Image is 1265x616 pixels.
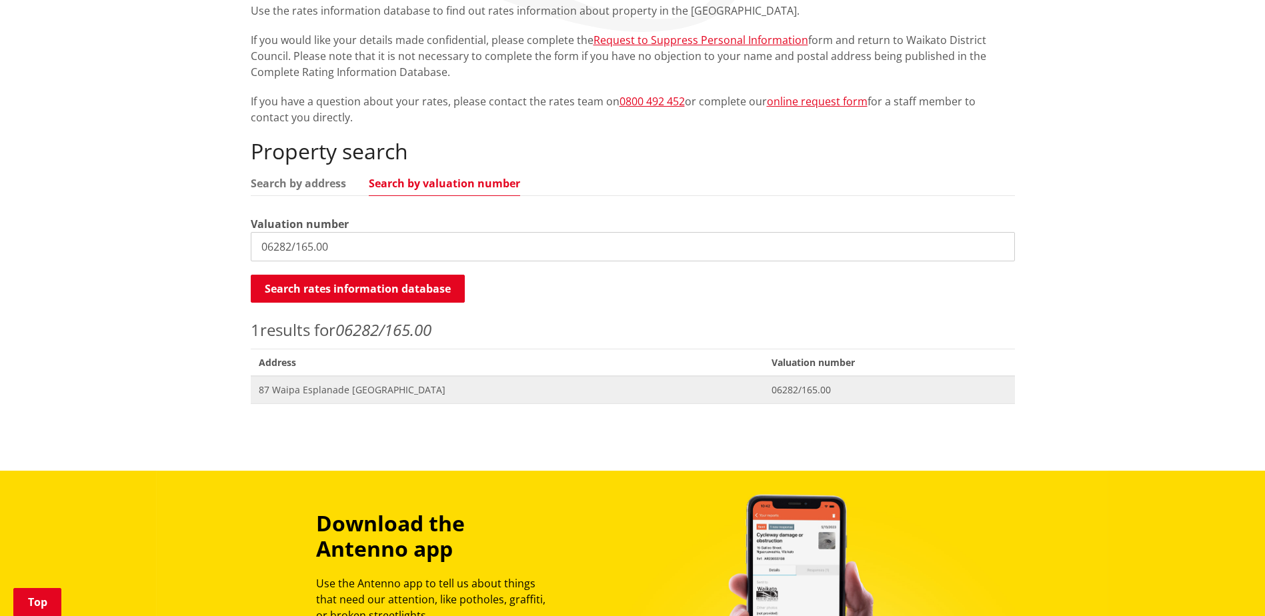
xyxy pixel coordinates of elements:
[251,93,1015,125] p: If you have a question about your rates, please contact the rates team on or complete our for a s...
[369,178,520,189] a: Search by valuation number
[251,376,1015,403] a: 87 Waipa Esplanade [GEOGRAPHIC_DATA] 06282/165.00
[316,511,557,562] h3: Download the Antenno app
[259,383,756,397] span: 87 Waipa Esplanade [GEOGRAPHIC_DATA]
[251,232,1015,261] input: e.g. 03920/020.01A
[251,178,346,189] a: Search by address
[251,275,465,303] button: Search rates information database
[251,139,1015,164] h2: Property search
[251,3,1015,19] p: Use the rates information database to find out rates information about property in the [GEOGRAPHI...
[772,383,1007,397] span: 06282/165.00
[764,349,1015,376] span: Valuation number
[593,33,808,47] a: Request to Suppress Personal Information
[1204,560,1252,608] iframe: Messenger Launcher
[251,32,1015,80] p: If you would like your details made confidential, please complete the form and return to Waikato ...
[251,349,764,376] span: Address
[251,319,260,341] span: 1
[767,94,868,109] a: online request form
[251,318,1015,342] p: results for
[13,588,61,616] a: Top
[251,216,349,232] label: Valuation number
[619,94,685,109] a: 0800 492 452
[335,319,431,341] em: 06282/165.00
